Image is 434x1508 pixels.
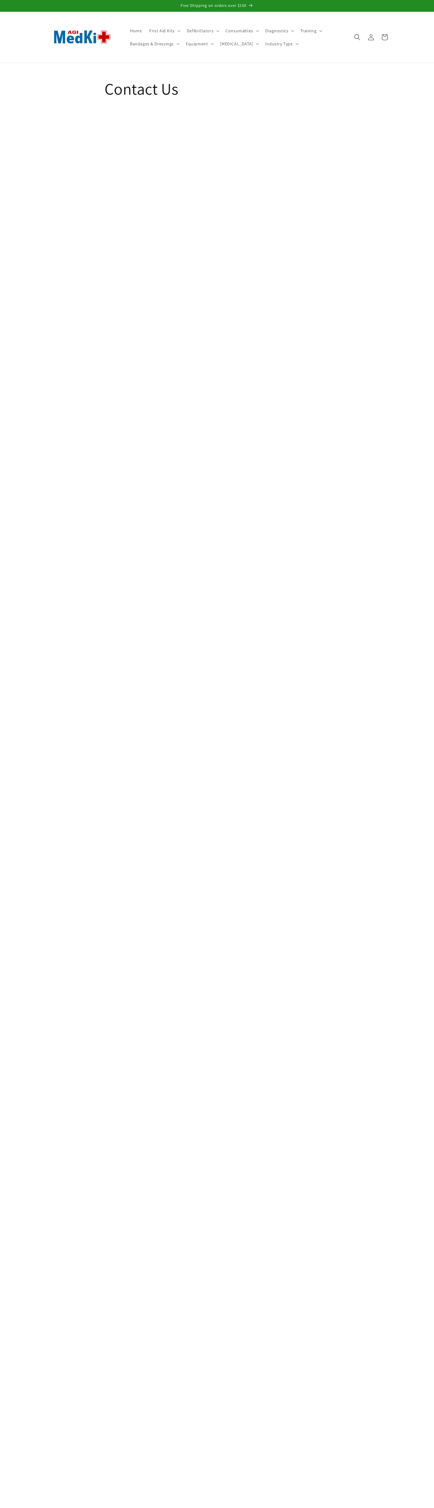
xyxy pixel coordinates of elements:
summary: Consumables [222,24,262,37]
p: Free Shipping on orders over $150 [6,3,428,8]
span: Bandages & Dressings [130,41,174,47]
img: AGI MedKit [47,20,118,54]
summary: Defibrillators [183,24,222,37]
span: [MEDICAL_DATA] [220,41,253,47]
span: Home [130,28,142,34]
span: First Aid Kits [149,28,174,34]
summary: Training [297,24,325,37]
span: Defibrillators [187,28,213,34]
span: Diagnostics [265,28,289,34]
summary: Equipment [182,37,216,50]
summary: Diagnostics [262,24,297,37]
summary: Search [351,30,364,44]
summary: First Aid Kits [145,24,183,37]
span: Industry Type [265,41,293,47]
a: Home [126,24,145,37]
summary: Industry Type [262,37,301,50]
span: Equipment [186,41,208,47]
h1: Contact Us [105,79,330,100]
summary: [MEDICAL_DATA] [216,37,261,50]
span: Training [300,28,316,34]
summary: Bandages & Dressings [126,37,182,50]
span: Consumables [226,28,253,34]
